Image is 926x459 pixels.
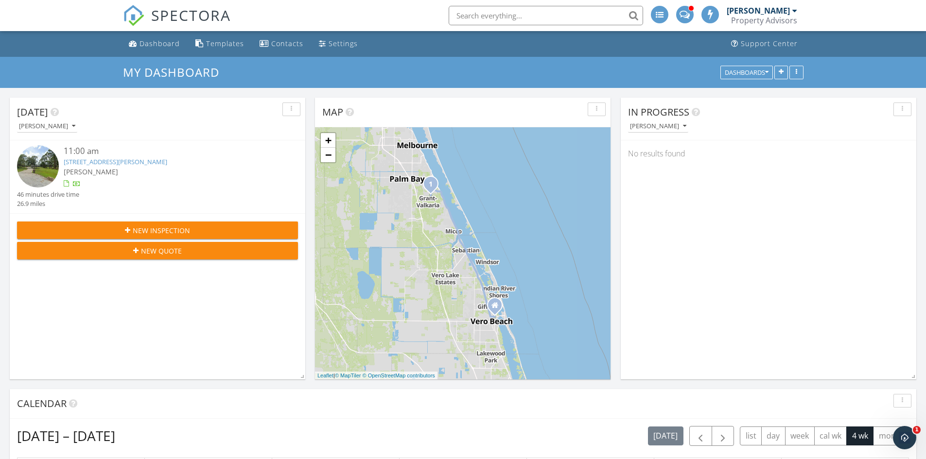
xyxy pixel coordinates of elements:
a: SPECTORA [123,13,231,34]
a: Contacts [256,35,307,53]
span: 1 [913,426,921,434]
a: 11:00 am [STREET_ADDRESS][PERSON_NAME] [PERSON_NAME] 46 minutes drive time 26.9 miles [17,145,298,208]
span: In Progress [628,105,689,119]
div: [PERSON_NAME] [19,123,75,130]
div: Support Center [741,39,798,48]
div: | [315,372,437,380]
img: streetview [17,145,59,187]
div: Property Advisors [731,16,797,25]
a: Templates [192,35,248,53]
button: Dashboards [720,66,773,79]
div: 3002 Golfview Drive, Vero Beach FL 32960 [495,305,501,311]
span: Calendar [17,397,67,410]
div: Dashboards [725,69,769,76]
button: New Quote [17,242,298,259]
button: cal wk [814,426,847,445]
button: month [873,426,909,445]
div: Templates [206,39,244,48]
button: [PERSON_NAME] [17,120,77,133]
button: week [785,426,815,445]
div: Dashboard [140,39,180,48]
button: list [740,426,762,445]
img: The Best Home Inspection Software - Spectora [123,5,144,26]
a: Leaflet [317,373,333,378]
h2: [DATE] – [DATE] [17,426,115,445]
div: No results found [621,140,916,167]
button: Next [712,426,734,446]
div: [PERSON_NAME] [630,123,686,130]
button: day [761,426,786,445]
a: Zoom in [321,133,335,148]
button: 4 wk [846,426,874,445]
div: 4020 Adams Ln, Malabar, FL 32950 [431,184,437,189]
a: My Dashboard [123,64,227,80]
span: New Inspection [133,225,190,236]
button: [DATE] [648,426,683,445]
input: Search everything... [449,6,643,25]
a: Support Center [727,35,802,53]
a: © OpenStreetMap contributors [363,373,435,378]
span: [DATE] [17,105,48,119]
a: Settings [315,35,362,53]
div: 11:00 am [64,145,275,157]
a: Zoom out [321,148,335,162]
span: Map [322,105,343,119]
div: 46 minutes drive time [17,190,79,199]
span: SPECTORA [151,5,231,25]
span: New Quote [141,246,182,256]
span: [PERSON_NAME] [64,167,118,176]
a: © MapTiler [335,373,361,378]
i: 1 [429,181,433,188]
div: 26.9 miles [17,199,79,208]
button: [PERSON_NAME] [628,120,688,133]
button: Previous [689,426,712,446]
a: [STREET_ADDRESS][PERSON_NAME] [64,157,167,166]
div: [PERSON_NAME] [727,6,790,16]
iframe: Intercom live chat [893,426,916,449]
div: Settings [329,39,358,48]
div: Contacts [271,39,303,48]
button: New Inspection [17,221,298,239]
a: Dashboard [125,35,184,53]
